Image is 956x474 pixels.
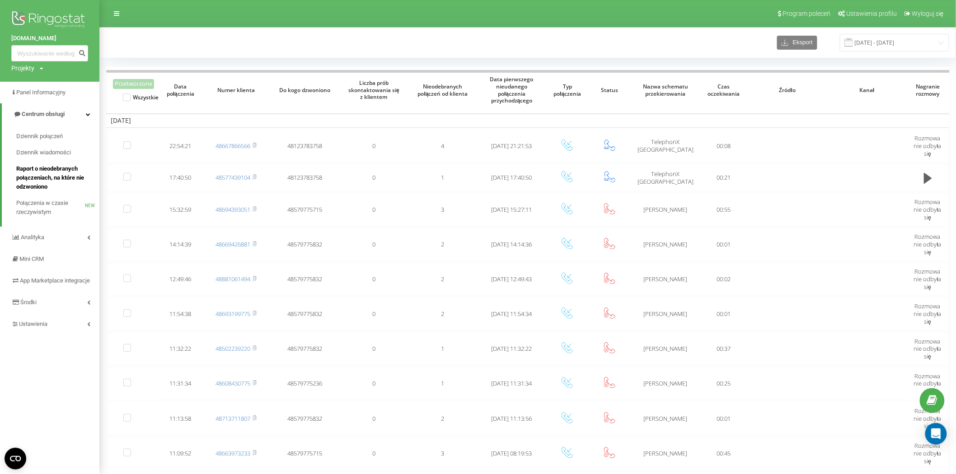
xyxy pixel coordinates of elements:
[20,299,37,306] span: Środki
[159,437,202,470] td: 11:09:52
[16,132,63,141] span: Dziennik połączeń
[631,193,700,226] td: [PERSON_NAME]
[485,76,539,104] span: Data pierwszego nieudanego połączenia przychodzącego
[913,83,943,97] span: Nagranie rozmowy
[492,344,532,353] span: [DATE] 11:32:22
[707,83,741,97] span: Czas oczekiwania
[288,173,323,181] span: 48123783758
[372,414,375,423] span: 0
[631,297,700,330] td: [PERSON_NAME]
[700,130,748,163] td: 00:08
[372,205,375,214] span: 0
[553,83,582,97] span: Typ połączenia
[288,142,323,150] span: 48123783758
[441,205,445,214] span: 3
[700,228,748,261] td: 00:01
[288,449,323,457] span: 48579775715
[159,402,202,435] td: 11:13:58
[16,164,95,191] span: Raport o nieodebranych połączeniach, na które nie odzwoniono
[372,142,375,150] span: 0
[106,114,949,127] td: [DATE]
[216,205,250,214] a: 48694393051
[16,89,66,96] span: Panel Informacyjny
[492,449,532,457] span: [DATE] 08:19:53
[638,83,692,97] span: Nazwa schematu przekierowania
[159,263,202,296] td: 12:49:46
[216,449,250,457] a: 48663973233
[700,367,748,400] td: 00:25
[159,228,202,261] td: 14:14:39
[631,437,700,470] td: [PERSON_NAME]
[835,87,899,94] span: Kanał
[631,130,700,163] td: TelephonX [GEOGRAPHIC_DATA]
[16,195,99,220] a: Połączenia w czasie rzeczywistymNEW
[914,372,942,395] span: Rozmowa nie odbyła się
[372,275,375,283] span: 0
[21,234,44,241] span: Analityka
[278,87,332,94] span: Do kogo dzwoniono
[914,267,942,291] span: Rozmowa nie odbyła się
[595,87,625,94] span: Status
[19,256,44,262] span: Mini CRM
[492,142,532,150] span: [DATE] 21:21:53
[492,173,532,181] span: [DATE] 17:40:50
[22,111,65,117] span: Centrum obsługi
[416,83,470,97] span: Nieodebranych połączeń od klienta
[441,449,445,457] span: 3
[441,344,445,353] span: 1
[288,205,323,214] span: 48579775715
[2,103,99,125] a: Centrum obsługi
[631,332,700,365] td: [PERSON_NAME]
[783,10,830,17] span: Program poleceń
[372,344,375,353] span: 0
[914,407,942,430] span: Rozmowa nie odbyła się
[441,310,445,318] span: 2
[20,277,90,284] span: App Marketplace integracje
[441,240,445,248] span: 2
[159,193,202,226] td: 15:32:59
[216,173,250,181] a: 48577439104
[5,448,26,469] button: Open CMP widget
[288,414,323,423] span: 48579775832
[441,275,445,283] span: 2
[914,441,942,465] span: Rozmowa nie odbyła się
[216,344,250,353] a: 48502239220
[914,232,942,256] span: Rozmowa nie odbyła się
[372,379,375,387] span: 0
[631,228,700,261] td: [PERSON_NAME]
[216,142,250,150] a: 48667866566
[288,310,323,318] span: 48579775832
[372,449,375,457] span: 0
[11,45,88,61] input: Wyszukiwanie według numeru
[159,332,202,365] td: 11:32:22
[372,310,375,318] span: 0
[159,130,202,163] td: 22:54:21
[11,9,88,32] img: Ringostat logo
[347,79,401,101] span: Liczba prób skontaktowania się z klientem
[700,164,748,191] td: 00:21
[631,367,700,400] td: [PERSON_NAME]
[288,344,323,353] span: 48579775832
[159,164,202,191] td: 17:40:50
[756,87,819,94] span: Źródło
[700,297,748,330] td: 00:01
[700,263,748,296] td: 00:02
[11,34,88,43] a: [DOMAIN_NAME]
[492,379,532,387] span: [DATE] 11:31:34
[700,193,748,226] td: 00:55
[19,321,47,327] span: Ustawienia
[16,144,99,161] a: Dziennik wiadomości
[700,402,748,435] td: 00:01
[441,414,445,423] span: 2
[209,87,263,94] span: Numer klienta
[914,302,942,325] span: Rozmowa nie odbyła się
[288,240,323,248] span: 48579775832
[16,128,99,144] a: Dziennik połączeń
[914,337,942,361] span: Rozmowa nie odbyła się
[11,64,34,73] div: Projekty
[372,240,375,248] span: 0
[216,379,250,387] a: 48608430775
[925,423,947,445] div: Open Intercom Messenger
[492,275,532,283] span: [DATE] 12:49:43
[159,367,202,400] td: 11:31:34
